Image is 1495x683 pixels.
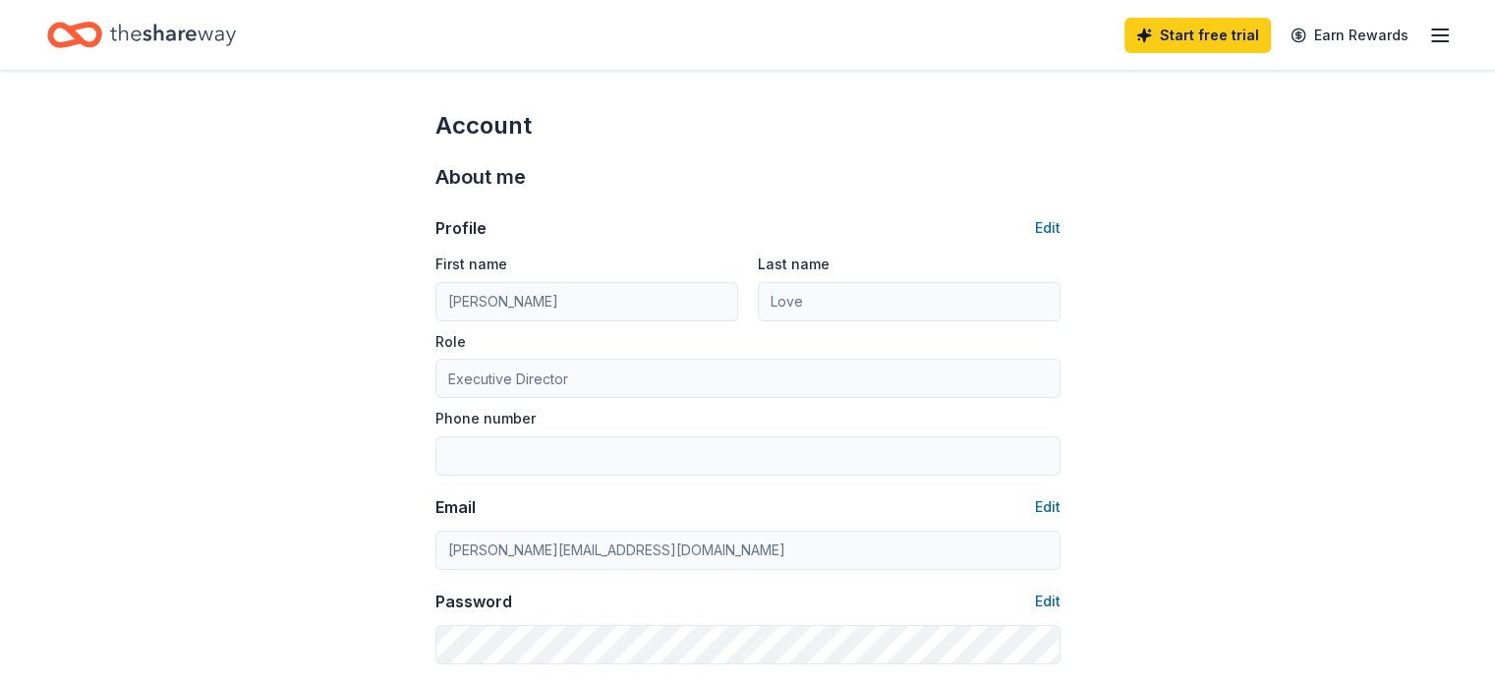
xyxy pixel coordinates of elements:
[758,255,830,274] label: Last name
[1035,216,1061,240] button: Edit
[47,12,236,58] a: Home
[1035,495,1061,519] button: Edit
[1279,18,1420,53] a: Earn Rewards
[435,161,1061,193] div: About me
[435,332,466,352] label: Role
[435,255,507,274] label: First name
[1035,590,1061,613] button: Edit
[435,216,487,240] div: Profile
[435,409,536,428] label: Phone number
[435,110,1061,142] div: Account
[435,495,476,519] div: Email
[435,590,512,613] div: Password
[1124,18,1271,53] a: Start free trial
